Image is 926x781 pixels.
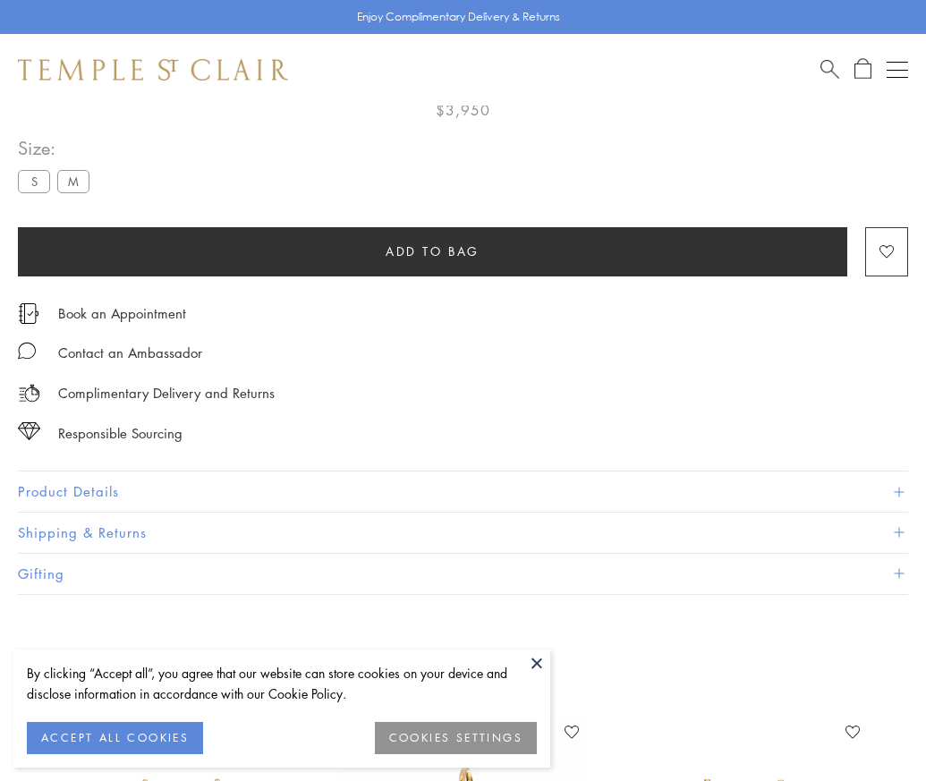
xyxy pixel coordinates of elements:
span: Add to bag [386,242,480,261]
span: $3,950 [436,98,490,122]
p: Complimentary Delivery and Returns [58,382,275,404]
div: Responsible Sourcing [58,422,183,445]
button: Gifting [18,554,908,594]
img: icon_delivery.svg [18,382,40,404]
img: MessageIcon-01_2.svg [18,342,36,360]
img: Temple St. Clair [18,59,288,81]
button: Product Details [18,471,908,512]
div: By clicking “Accept all”, you agree that our website can store cookies on your device and disclos... [27,663,537,704]
div: Contact an Ambassador [58,342,202,364]
button: Add to bag [18,227,847,276]
label: M [57,170,89,192]
span: Size: [18,133,97,163]
a: Search [820,58,839,81]
p: Enjoy Complimentary Delivery & Returns [357,8,560,26]
a: Book an Appointment [58,303,186,323]
button: Shipping & Returns [18,513,908,553]
button: COOKIES SETTINGS [375,722,537,754]
button: ACCEPT ALL COOKIES [27,722,203,754]
img: icon_sourcing.svg [18,422,40,440]
a: Open Shopping Bag [854,58,871,81]
label: S [18,170,50,192]
button: Open navigation [887,59,908,81]
img: icon_appointment.svg [18,303,39,324]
